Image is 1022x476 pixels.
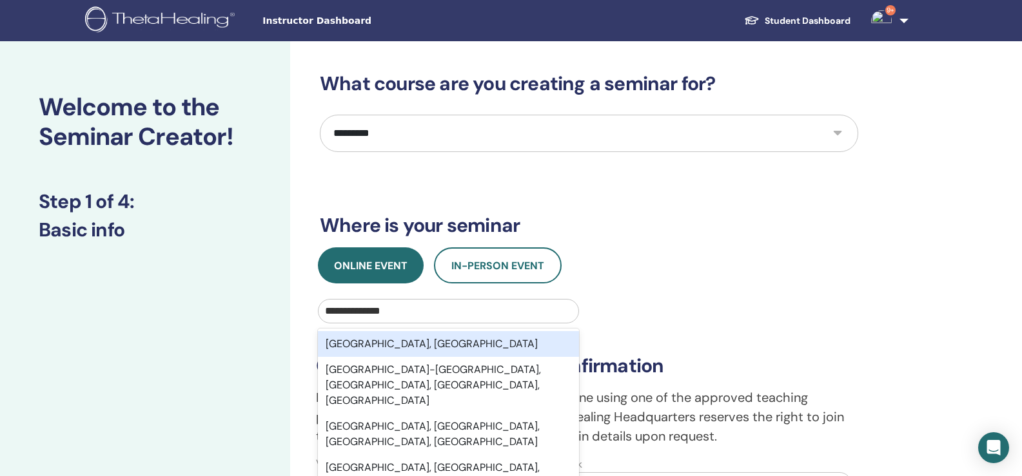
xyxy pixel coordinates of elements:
[39,93,251,151] h2: Welcome to the Seminar Creator!
[978,432,1009,463] div: Open Intercom Messenger
[318,247,424,283] button: Online Event
[39,190,251,213] h3: Step 1 of 4 :
[734,9,861,33] a: Student Dashboard
[316,456,431,471] label: Video streaming service
[885,5,896,15] span: 9+
[316,388,862,446] p: I confirm that I am teaching this seminar online using one of the approved teaching platforms bel...
[434,247,562,283] button: In-Person Event
[451,259,544,272] span: In-Person Event
[334,259,408,272] span: Online Event
[39,218,251,242] h3: Basic info
[871,10,892,31] img: default.jpg
[262,14,456,28] span: Instructor Dashboard
[318,357,579,414] div: [GEOGRAPHIC_DATA]-[GEOGRAPHIC_DATA], [GEOGRAPHIC_DATA], [GEOGRAPHIC_DATA], [GEOGRAPHIC_DATA]
[316,354,862,377] h3: Online Teaching Platform Confirmation
[85,6,239,35] img: logo.png
[320,214,858,237] h3: Where is your seminar
[320,72,858,95] h3: What course are you creating a seminar for?
[318,414,579,455] div: [GEOGRAPHIC_DATA], [GEOGRAPHIC_DATA], [GEOGRAPHIC_DATA], [GEOGRAPHIC_DATA]
[318,331,579,357] div: [GEOGRAPHIC_DATA], [GEOGRAPHIC_DATA]
[744,15,760,26] img: graduation-cap-white.svg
